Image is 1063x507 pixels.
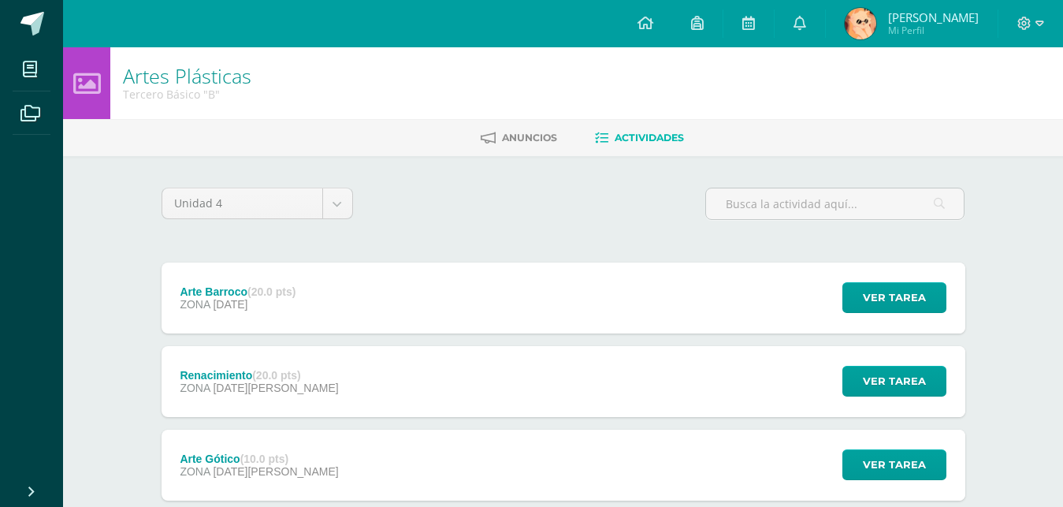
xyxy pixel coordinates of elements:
[180,382,210,394] span: ZONA
[863,283,926,312] span: Ver tarea
[162,188,352,218] a: Unidad 4
[123,65,251,87] h1: Artes Plásticas
[174,188,310,218] span: Unidad 4
[213,382,338,394] span: [DATE][PERSON_NAME]
[888,24,979,37] span: Mi Perfil
[706,188,964,219] input: Busca la actividad aquí...
[247,285,295,298] strong: (20.0 pts)
[842,282,946,313] button: Ver tarea
[213,298,247,311] span: [DATE]
[595,125,684,151] a: Actividades
[845,8,876,39] img: 7ccf6f01de7ff79a3a184a929a1dba34.png
[123,87,251,102] div: Tercero Básico 'B'
[842,449,946,480] button: Ver tarea
[180,285,295,298] div: Arte Barroco
[863,450,926,479] span: Ver tarea
[502,132,557,144] span: Anuncios
[888,9,979,25] span: [PERSON_NAME]
[252,369,300,382] strong: (20.0 pts)
[842,366,946,397] button: Ver tarea
[180,453,338,465] div: Arte Gótico
[863,367,926,396] span: Ver tarea
[615,132,684,144] span: Actividades
[123,62,251,89] a: Artes Plásticas
[180,298,210,311] span: ZONA
[240,453,288,465] strong: (10.0 pts)
[180,369,338,382] div: Renacimiento
[180,465,210,478] span: ZONA
[481,125,557,151] a: Anuncios
[213,465,338,478] span: [DATE][PERSON_NAME]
